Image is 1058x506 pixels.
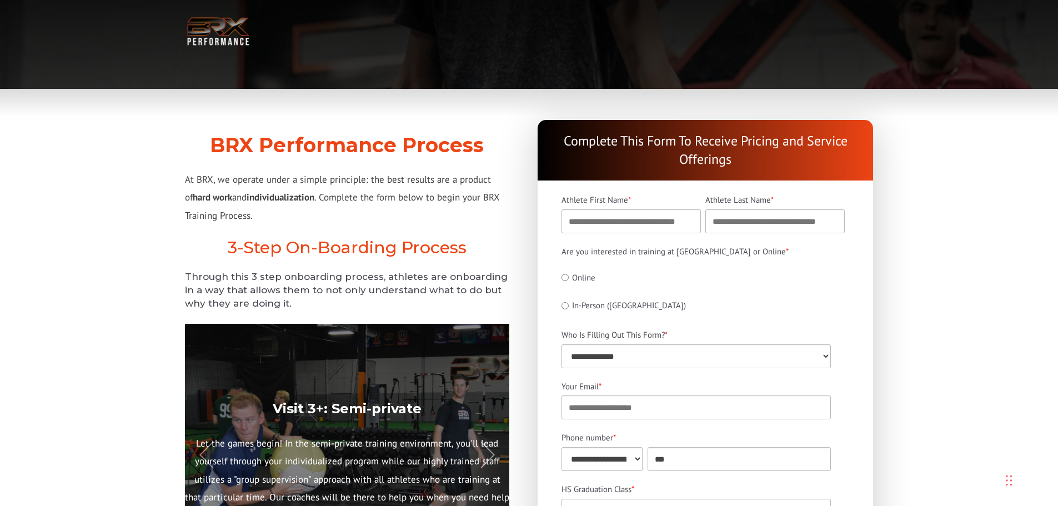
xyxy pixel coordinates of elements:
span: Athlete Last Name [705,194,771,205]
span: Your Email [561,381,599,392]
div: Drag [1006,464,1012,497]
h2: 3-Step On-Boarding Process [185,238,509,258]
span: Who Is Filling Out This Form? [561,329,665,340]
h2: BRX Performance Process [185,133,509,157]
span: HS Graduation Class [561,484,631,494]
h5: Through this 3 step onboarding process, athletes are onboarding in a way that allows them to not ... [185,270,509,310]
div: Complete This Form To Receive Pricing and Service Offerings [538,120,873,181]
input: In-Person ([GEOGRAPHIC_DATA]) [561,302,569,309]
span: Online [572,272,595,283]
strong: Visit 3+: Semi-private [273,400,422,416]
span: . Complete the form below to begin your BRX Training Process. [185,191,499,221]
span: Are you interested in training at [GEOGRAPHIC_DATA] or Online [561,246,786,257]
span: Athlete First Name [561,194,628,205]
span: At BRX, we operate under a simple principle: the best results are a product of [185,173,491,203]
span: and [232,191,247,203]
strong: hard work [193,191,232,203]
iframe: Chat Widget [900,386,1058,506]
span: Phone number [561,432,613,443]
img: BRX Transparent Logo-2 [185,14,252,48]
strong: individualization [247,191,314,203]
span: In-Person ([GEOGRAPHIC_DATA]) [572,300,686,310]
input: Online [561,274,569,281]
